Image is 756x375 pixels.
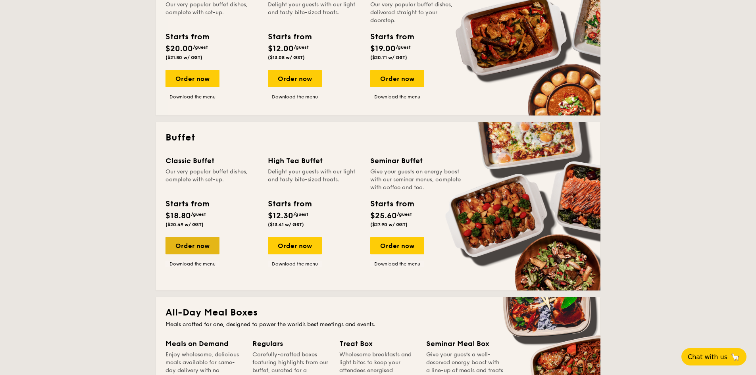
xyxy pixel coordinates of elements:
[268,70,322,87] div: Order now
[339,338,417,349] div: Treat Box
[370,168,463,192] div: Give your guests an energy boost with our seminar menus, complete with coffee and tea.
[268,211,293,221] span: $12.30
[370,222,408,227] span: ($27.90 w/ GST)
[268,237,322,254] div: Order now
[268,168,361,192] div: Delight your guests with our light and tasty bite-sized treats.
[370,94,424,100] a: Download the menu
[165,44,193,54] span: $20.00
[165,94,219,100] a: Download the menu
[370,1,463,25] div: Our very popular buffet dishes, delivered straight to your doorstep.
[370,44,396,54] span: $19.00
[165,1,258,25] div: Our very popular buffet dishes, complete with set-up.
[165,198,209,210] div: Starts from
[165,261,219,267] a: Download the menu
[293,212,308,217] span: /guest
[268,55,305,60] span: ($13.08 w/ GST)
[165,31,209,43] div: Starts from
[165,237,219,254] div: Order now
[370,261,424,267] a: Download the menu
[370,198,414,210] div: Starts from
[268,44,294,54] span: $12.00
[165,306,591,319] h2: All-Day Meal Boxes
[370,70,424,87] div: Order now
[268,155,361,166] div: High Tea Buffet
[191,212,206,217] span: /guest
[294,44,309,50] span: /guest
[370,237,424,254] div: Order now
[268,1,361,25] div: Delight your guests with our light and tasty bite-sized treats.
[731,352,740,362] span: 🦙
[165,168,258,192] div: Our very popular buffet dishes, complete with set-up.
[193,44,208,50] span: /guest
[397,212,412,217] span: /guest
[396,44,411,50] span: /guest
[268,261,322,267] a: Download the menu
[165,70,219,87] div: Order now
[165,211,191,221] span: $18.80
[252,338,330,349] div: Regulars
[165,321,591,329] div: Meals crafted for one, designed to power the world's best meetings and events.
[688,353,727,361] span: Chat with us
[370,155,463,166] div: Seminar Buffet
[165,55,202,60] span: ($21.80 w/ GST)
[268,94,322,100] a: Download the menu
[165,131,591,144] h2: Buffet
[165,155,258,166] div: Classic Buffet
[165,222,204,227] span: ($20.49 w/ GST)
[268,222,304,227] span: ($13.41 w/ GST)
[268,198,311,210] div: Starts from
[370,31,414,43] div: Starts from
[681,348,746,365] button: Chat with us🦙
[370,55,407,60] span: ($20.71 w/ GST)
[426,338,504,349] div: Seminar Meal Box
[165,338,243,349] div: Meals on Demand
[268,31,311,43] div: Starts from
[370,211,397,221] span: $25.60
